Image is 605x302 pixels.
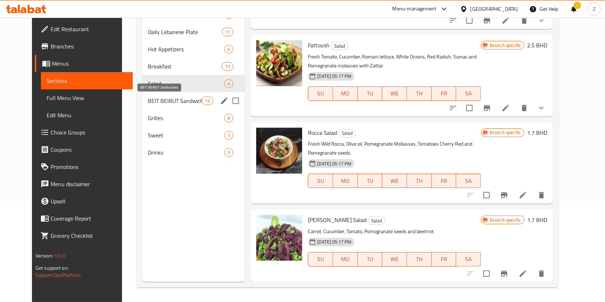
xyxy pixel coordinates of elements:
[142,75,245,92] div: Salad4
[308,40,329,51] span: Fattoush
[51,162,127,171] span: Promotions
[456,252,481,266] button: SA
[432,86,456,101] button: FR
[487,129,524,136] span: Branch specific
[142,23,245,41] div: Daily Lebanese Plate11
[202,96,213,105] div: items
[308,52,481,70] p: Fresh Tomato, Cucumber, Romani lettuce, White Onions, Red Radish, Sumac and Pomegranate molasses ...
[462,100,477,115] span: Select to update
[311,176,330,186] span: SU
[219,95,230,106] button: edit
[51,25,127,33] span: Edit Restaurant
[516,12,533,29] button: delete
[333,174,358,188] button: MO
[435,176,454,186] span: FR
[459,88,478,99] span: SA
[51,214,127,223] span: Coverage Report
[47,94,127,102] span: Full Menu View
[47,76,127,85] span: Sections
[479,266,494,281] span: Select to update
[35,141,133,158] a: Coupons
[225,115,233,122] span: 8
[361,88,380,99] span: TU
[496,265,513,282] button: Branch-specific-item
[368,216,385,225] div: Salad
[445,99,462,117] button: sort-choices
[314,239,354,245] span: [DATE] 05:17 PM
[336,176,355,186] span: MO
[51,128,127,137] span: Choice Groups
[142,127,245,144] div: Sweet1
[35,38,133,55] a: Branches
[456,174,481,188] button: SA
[361,176,380,186] span: TU
[52,59,127,68] span: Menus
[142,144,245,161] div: Drinks5
[148,96,202,105] span: BEIT BEIRUT Sandwiches
[224,45,233,53] div: items
[533,12,550,29] button: show more
[333,252,358,266] button: MO
[407,252,432,266] button: TH
[487,217,524,223] span: Branch specific
[516,99,533,117] button: delete
[35,210,133,227] a: Coverage Report
[393,5,437,13] div: Menu-management
[308,214,366,225] span: [PERSON_NAME] Salad
[308,86,333,101] button: SU
[407,174,432,188] button: TH
[527,215,547,225] h6: 1.7 BHD
[385,88,404,99] span: WE
[593,5,596,13] span: Z
[35,55,133,72] a: Menus
[410,88,429,99] span: TH
[445,12,462,29] button: sort-choices
[222,28,233,36] div: items
[435,88,454,99] span: FR
[148,79,224,88] span: Salad
[456,86,481,101] button: SA
[51,197,127,206] span: Upsell
[487,42,524,49] span: Branch specific
[148,28,222,36] span: Daily Lebanese Plate
[385,176,404,186] span: WE
[41,89,133,107] a: Full Menu View
[224,131,233,140] div: items
[142,58,245,75] div: Breakfast13
[311,88,330,99] span: SU
[142,41,245,58] div: Hot Appetizers6
[308,252,333,266] button: SU
[432,174,456,188] button: FR
[527,128,547,138] h6: 1.7 BHD
[478,12,496,29] button: Branch-specific-item
[225,149,233,156] span: 5
[385,254,404,264] span: WE
[333,86,358,101] button: MO
[311,254,330,264] span: SU
[479,188,494,203] span: Select to update
[368,217,385,225] span: Salad
[148,62,222,71] span: Breakfast
[537,16,546,25] svg: Show Choices
[361,254,380,264] span: TU
[470,5,518,13] div: [GEOGRAPHIC_DATA]
[36,263,69,273] span: Get support on:
[41,72,133,89] a: Sections
[496,187,513,204] button: Branch-specific-item
[501,104,510,112] a: Edit menu item
[36,270,81,280] a: Support.OpsPlatform
[501,16,510,25] a: Edit menu item
[435,254,454,264] span: FR
[459,254,478,264] span: SA
[527,40,547,50] h6: 2.5 BHD
[225,132,233,139] span: 1
[35,175,133,193] a: Menu disclaimer
[336,88,355,99] span: MO
[36,251,53,260] span: Version:
[358,86,383,101] button: TU
[225,46,233,53] span: 6
[533,99,550,117] button: show more
[382,86,407,101] button: WE
[35,158,133,175] a: Promotions
[308,227,481,236] p: Carrot, Cucumber, Tomato, Pomogranate seeds and beetrrot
